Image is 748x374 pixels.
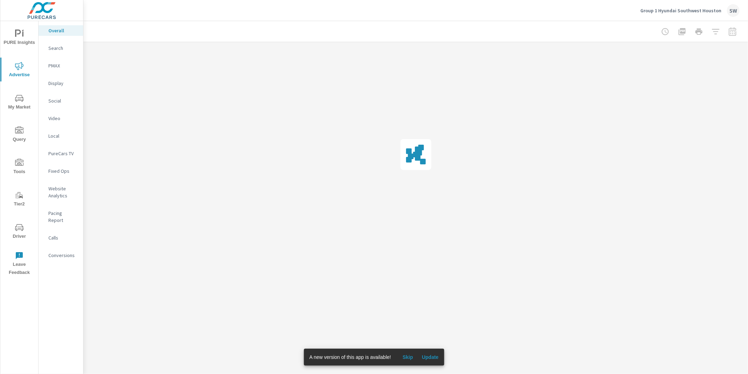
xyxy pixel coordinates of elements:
p: Social [48,97,78,104]
p: PureCars TV [48,150,78,157]
div: Conversions [39,250,83,261]
div: Overall [39,25,83,36]
span: Advertise [2,62,36,79]
p: Display [48,80,78,87]
div: Local [39,131,83,141]
span: Driver [2,223,36,241]
span: Tier2 [2,191,36,208]
p: Conversions [48,252,78,259]
div: Pacing Report [39,208,83,225]
span: A new version of this app is available! [309,354,391,360]
div: Website Analytics [39,183,83,201]
div: Video [39,113,83,124]
p: Pacing Report [48,210,78,224]
span: PURE Insights [2,29,36,47]
span: Query [2,126,36,144]
div: Search [39,43,83,53]
button: Update [419,352,442,363]
div: Display [39,78,83,88]
p: Local [48,132,78,139]
span: Leave Feedback [2,251,36,277]
span: Update [422,354,439,360]
p: Overall [48,27,78,34]
p: Group 1 Hyundai Southwest Houston [640,7,721,14]
p: Calls [48,234,78,241]
p: PMAX [48,62,78,69]
div: nav menu [0,21,38,280]
div: PMAX [39,60,83,71]
span: My Market [2,94,36,111]
span: Tools [2,159,36,176]
p: Fixed Ops [48,168,78,175]
div: Fixed Ops [39,166,83,176]
div: Calls [39,232,83,243]
button: Skip [397,352,419,363]
div: Social [39,96,83,106]
span: Skip [399,354,416,360]
div: SW [727,4,740,17]
p: Website Analytics [48,185,78,199]
p: Search [48,45,78,52]
div: PureCars TV [39,148,83,159]
p: Video [48,115,78,122]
